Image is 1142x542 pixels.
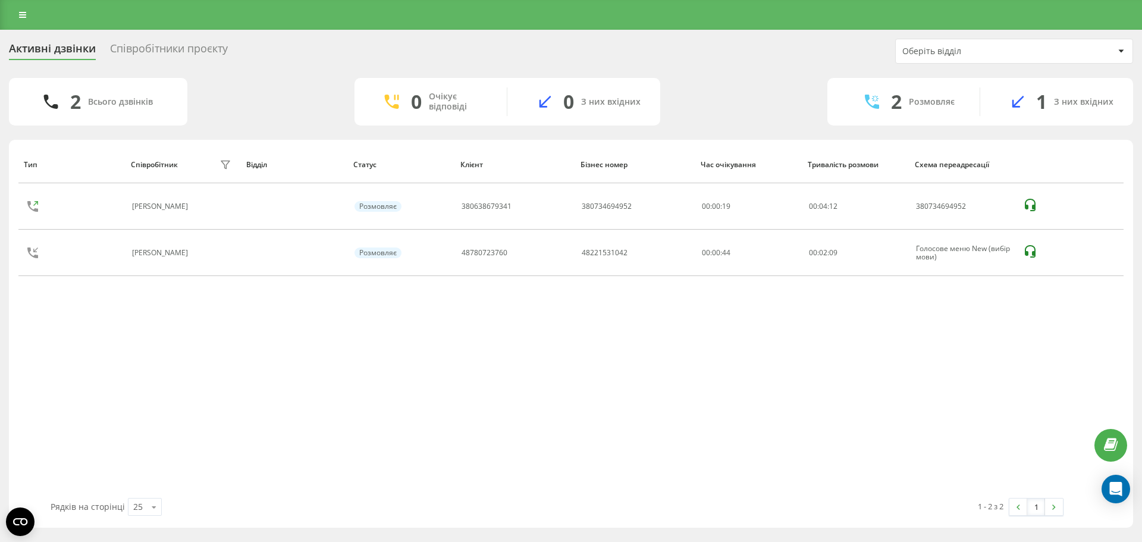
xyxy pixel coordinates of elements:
div: : : [809,202,837,211]
span: 02 [819,247,827,258]
div: 0 [411,90,422,113]
div: Співробітники проєкту [110,42,228,61]
div: 2 [70,90,81,113]
div: Open Intercom Messenger [1102,475,1130,503]
div: Бізнес номер [581,161,689,169]
div: Очікує відповіді [429,92,489,112]
div: 00:00:44 [702,249,796,257]
div: 380734694952 [916,202,1010,211]
a: 1 [1027,499,1045,515]
div: Співробітник [131,161,178,169]
div: 25 [133,501,143,513]
div: 380638679341 [462,202,512,211]
div: Розмовляє [354,247,401,258]
div: [PERSON_NAME] [132,249,191,257]
div: Активні дзвінки [9,42,96,61]
span: 00 [809,247,817,258]
div: Тривалість розмови [808,161,903,169]
button: Open CMP widget [6,507,34,536]
div: 48221531042 [582,249,628,257]
div: Клієнт [460,161,569,169]
div: 380734694952 [582,202,632,211]
div: З них вхідних [1054,97,1113,107]
div: Розмовляє [909,97,955,107]
div: 2 [891,90,902,113]
div: 00:00:19 [702,202,796,211]
span: 00 [809,201,817,211]
span: Рядків на сторінці [51,501,125,512]
div: Тип [24,161,120,169]
div: 1 [1036,90,1047,113]
div: 1 - 2 з 2 [978,500,1003,512]
span: 09 [829,247,837,258]
div: Розмовляє [354,201,401,212]
div: Схема переадресації [915,161,1011,169]
div: З них вхідних [581,97,641,107]
div: Відділ [246,161,342,169]
div: Час очікування [701,161,796,169]
div: Оберіть відділ [902,46,1044,57]
span: 04 [819,201,827,211]
span: 12 [829,201,837,211]
div: : : [809,249,837,257]
div: Статус [353,161,449,169]
div: [PERSON_NAME] [132,202,191,211]
div: Всього дзвінків [88,97,153,107]
div: 0 [563,90,574,113]
div: 48780723760 [462,249,507,257]
div: Голосове меню New (вибір мови) [916,245,1010,262]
